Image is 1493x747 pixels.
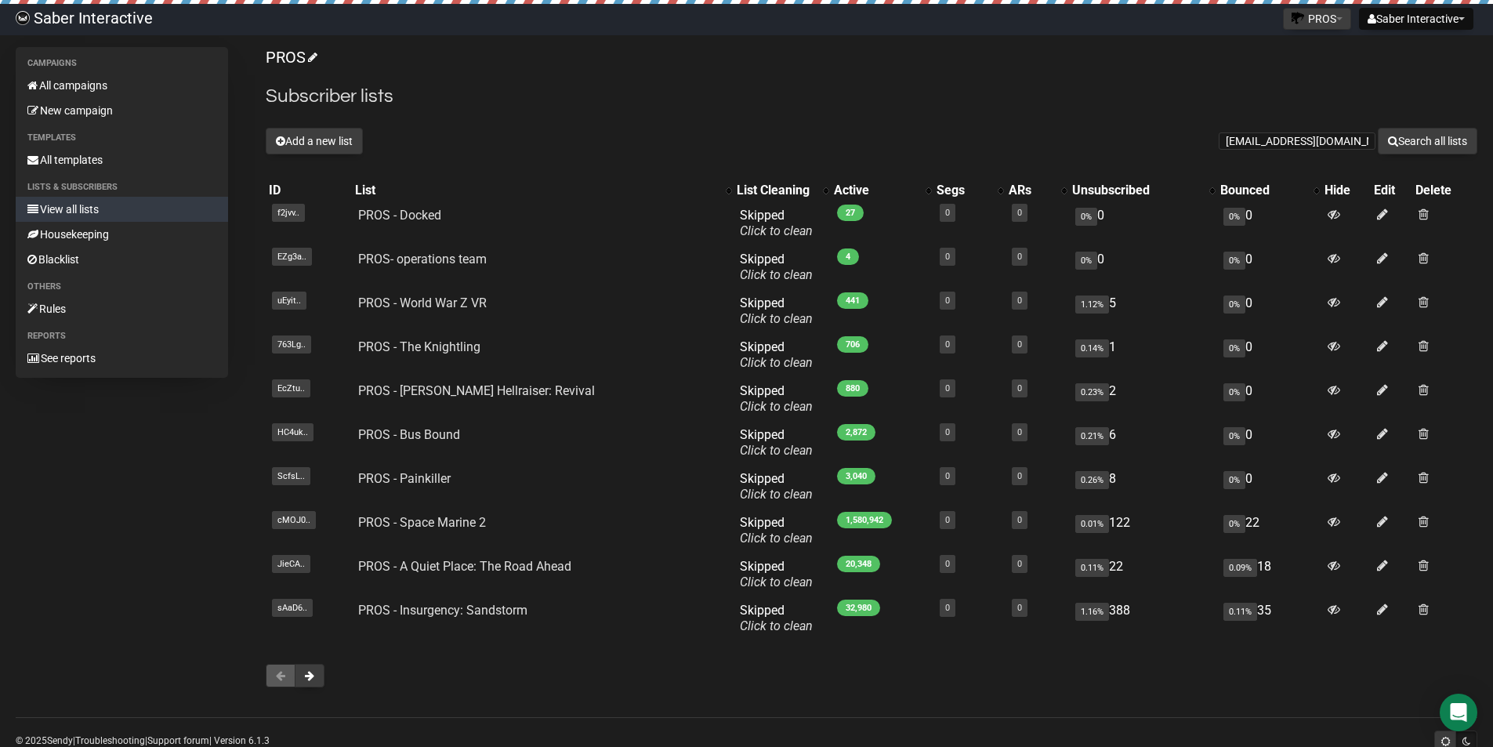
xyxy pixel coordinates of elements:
[16,73,228,98] a: All campaigns
[1075,339,1109,357] span: 0.14%
[272,511,316,529] span: cMOJ0..
[1223,559,1257,577] span: 0.09%
[837,512,892,528] span: 1,580,942
[1217,201,1321,245] td: 0
[1075,296,1109,314] span: 1.12%
[1017,471,1022,481] a: 0
[1412,179,1477,201] th: Delete: No sort applied, sorting is disabled
[1217,179,1321,201] th: Bounced: No sort applied, activate to apply an ascending sort
[16,296,228,321] a: Rules
[1017,603,1022,613] a: 0
[1009,183,1053,198] div: ARs
[740,487,813,502] a: Click to clean
[945,252,950,262] a: 0
[1075,383,1109,401] span: 0.23%
[266,82,1477,111] h2: Subscriber lists
[1217,597,1321,640] td: 35
[272,599,313,617] span: sAaD6..
[740,311,813,326] a: Click to clean
[837,556,880,572] span: 20,348
[272,379,310,397] span: EcZtu..
[1017,427,1022,437] a: 0
[1017,515,1022,525] a: 0
[1217,421,1321,465] td: 0
[1017,208,1022,218] a: 0
[1415,183,1474,198] div: Delete
[272,335,311,354] span: 763Lg..
[1371,179,1413,201] th: Edit: No sort applied, sorting is disabled
[837,292,868,309] span: 441
[272,467,310,485] span: ScfsL..
[352,179,734,201] th: List: No sort applied, activate to apply an ascending sort
[1223,515,1245,533] span: 0%
[1075,208,1097,226] span: 0%
[16,277,228,296] li: Others
[1069,377,1216,421] td: 2
[740,603,813,633] span: Skipped
[740,355,813,370] a: Click to clean
[1069,179,1216,201] th: Unsubscribed: No sort applied, activate to apply an ascending sort
[1223,339,1245,357] span: 0%
[1017,559,1022,569] a: 0
[837,380,868,397] span: 880
[1069,597,1216,640] td: 388
[1217,289,1321,333] td: 0
[16,54,228,73] li: Campaigns
[1223,296,1245,314] span: 0%
[272,555,310,573] span: JieCA..
[1223,383,1245,401] span: 0%
[1017,296,1022,306] a: 0
[1220,183,1306,198] div: Bounced
[272,292,306,310] span: uEyit..
[1069,245,1216,289] td: 0
[945,208,950,218] a: 0
[1069,201,1216,245] td: 0
[945,515,950,525] a: 0
[358,471,451,486] a: PROS - Painkiller
[945,383,950,393] a: 0
[740,531,813,546] a: Click to clean
[266,48,315,67] a: PROS
[358,383,595,398] a: PROS - [PERSON_NAME] Hellraiser: Revival
[740,559,813,589] span: Skipped
[1075,515,1109,533] span: 0.01%
[16,178,228,197] li: Lists & subscribers
[734,179,831,201] th: List Cleaning: No sort applied, activate to apply an ascending sort
[16,222,228,247] a: Housekeeping
[272,204,305,222] span: f2jvv..
[1359,8,1473,30] button: Saber Interactive
[1283,8,1351,30] button: PROS
[1324,183,1368,198] div: Hide
[1223,252,1245,270] span: 0%
[837,336,868,353] span: 706
[1072,183,1201,198] div: Unsubscribed
[1223,427,1245,445] span: 0%
[740,575,813,589] a: Click to clean
[837,468,875,484] span: 3,040
[1069,465,1216,509] td: 8
[272,423,313,441] span: HC4uk..
[1075,471,1109,489] span: 0.26%
[837,424,875,441] span: 2,872
[1321,179,1371,201] th: Hide: No sort applied, sorting is disabled
[737,183,815,198] div: List Cleaning
[1069,289,1216,333] td: 5
[1223,471,1245,489] span: 0%
[16,98,228,123] a: New campaign
[740,223,813,238] a: Click to clean
[945,471,950,481] a: 0
[1217,553,1321,597] td: 18
[1223,208,1245,226] span: 0%
[16,11,30,25] img: ec1bccd4d48495f5e7d53d9a520ba7e5
[272,248,312,266] span: EZg3a..
[1374,183,1410,198] div: Edit
[740,471,813,502] span: Skipped
[1017,339,1022,350] a: 0
[740,443,813,458] a: Click to clean
[1006,179,1069,201] th: ARs: No sort applied, activate to apply an ascending sort
[16,197,228,222] a: View all lists
[1217,333,1321,377] td: 0
[358,296,487,310] a: PROS - World War Z VR
[740,618,813,633] a: Click to clean
[75,735,145,746] a: Troubleshooting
